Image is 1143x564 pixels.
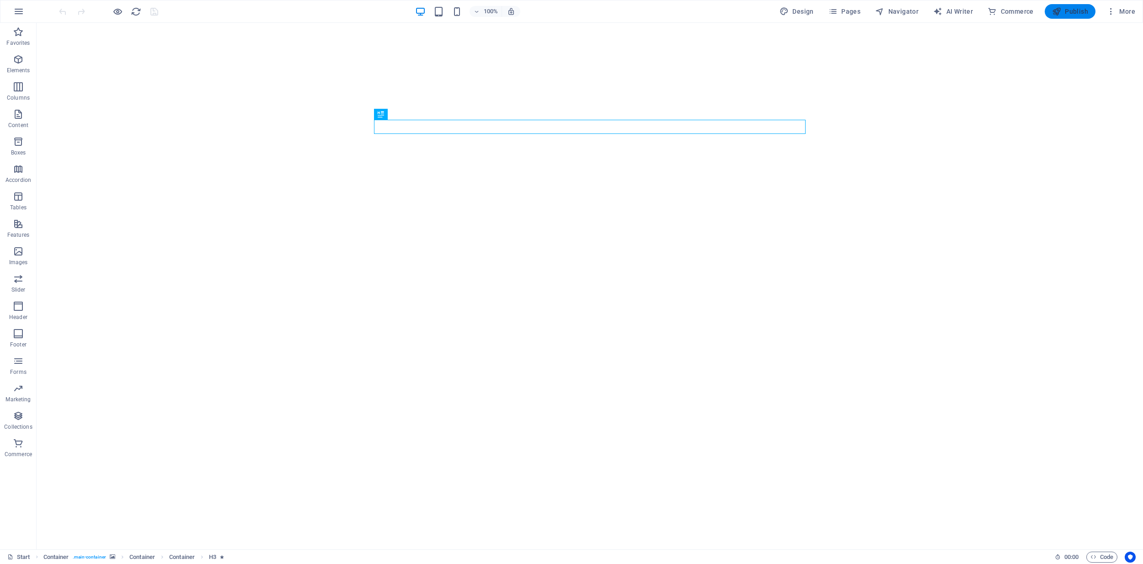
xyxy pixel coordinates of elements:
[209,552,216,563] span: Click to select. Double-click to edit
[5,396,31,403] p: Marketing
[875,7,919,16] span: Navigator
[1064,552,1079,563] span: 00 00
[1071,553,1072,560] span: :
[112,6,123,17] button: Click here to leave preview mode and continue editing
[7,67,30,74] p: Elements
[169,552,195,563] span: Click to select. Double-click to edit
[6,39,30,47] p: Favorites
[131,6,141,17] i: Reload page
[1052,7,1088,16] span: Publish
[7,94,30,101] p: Columns
[470,6,502,17] button: 100%
[10,368,27,376] p: Forms
[1090,552,1113,563] span: Code
[825,4,864,19] button: Pages
[1125,552,1136,563] button: Usercentrics
[1045,4,1095,19] button: Publish
[776,4,817,19] button: Design
[10,341,27,348] p: Footer
[11,286,26,293] p: Slider
[220,554,224,559] i: Element contains an animation
[933,7,973,16] span: AI Writer
[9,259,28,266] p: Images
[110,554,115,559] i: This element contains a background
[929,4,977,19] button: AI Writer
[5,451,32,458] p: Commerce
[9,314,27,321] p: Header
[1106,7,1135,16] span: More
[1055,552,1079,563] h6: Session time
[507,7,515,16] i: On resize automatically adjust zoom level to fit chosen device.
[871,4,922,19] button: Navigator
[4,423,32,431] p: Collections
[483,6,498,17] h6: 100%
[780,7,814,16] span: Design
[5,176,31,184] p: Accordion
[43,552,69,563] span: Click to select. Double-click to edit
[11,149,26,156] p: Boxes
[828,7,860,16] span: Pages
[776,4,817,19] div: Design (Ctrl+Alt+Y)
[984,4,1037,19] button: Commerce
[73,552,106,563] span: . main-container
[130,6,141,17] button: reload
[43,552,224,563] nav: breadcrumb
[1103,4,1139,19] button: More
[129,552,155,563] span: Click to select. Double-click to edit
[8,122,28,129] p: Content
[1086,552,1117,563] button: Code
[7,231,29,239] p: Features
[988,7,1034,16] span: Commerce
[7,552,30,563] a: Click to cancel selection. Double-click to open Pages
[10,204,27,211] p: Tables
